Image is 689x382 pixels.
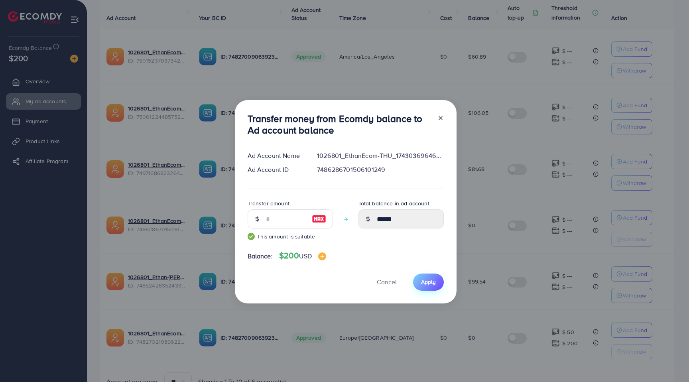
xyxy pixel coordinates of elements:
[279,251,326,261] h4: $200
[248,232,333,240] small: This amount is suitable
[311,151,450,160] div: 1026801_EthanEcom-THU_1743036964605
[248,252,273,261] span: Balance:
[248,199,289,207] label: Transfer amount
[655,346,683,376] iframe: Chat
[241,165,311,174] div: Ad Account ID
[241,151,311,160] div: Ad Account Name
[248,233,255,240] img: guide
[312,214,326,224] img: image
[367,274,407,291] button: Cancel
[421,278,436,286] span: Apply
[318,252,326,260] img: image
[299,252,311,260] span: USD
[248,113,431,136] h3: Transfer money from Ecomdy balance to Ad account balance
[358,199,429,207] label: Total balance in ad account
[413,274,444,291] button: Apply
[377,278,397,286] span: Cancel
[311,165,450,174] div: 7486286701506101249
